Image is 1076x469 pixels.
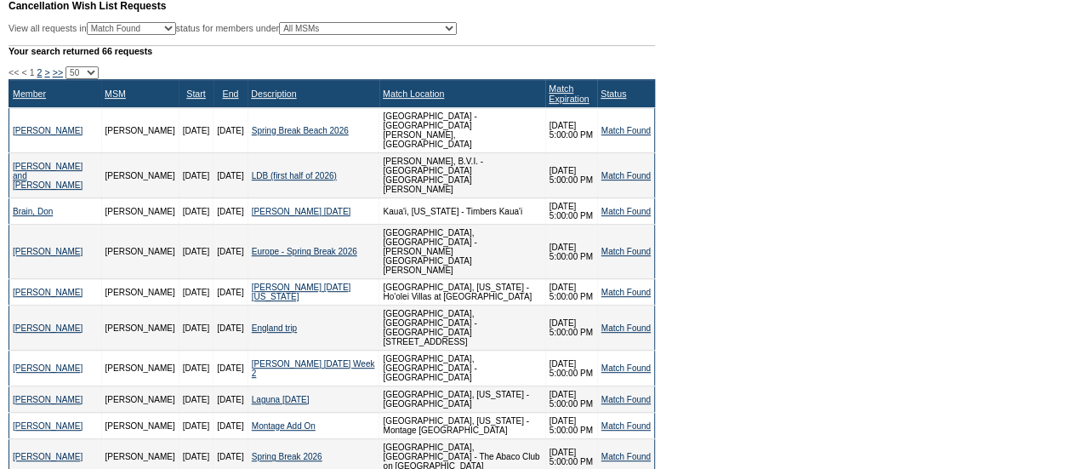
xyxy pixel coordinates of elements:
a: Spring Break Beach 2026 [252,126,349,135]
div: View all requests in status for members under [9,22,457,35]
td: [DATE] 5:00:00 PM [545,108,597,153]
td: [DATE] [213,306,248,351]
a: Brain, Don [13,207,53,216]
td: [GEOGRAPHIC_DATA], [US_STATE] - [GEOGRAPHIC_DATA] [379,386,545,413]
a: [PERSON_NAME] [13,395,83,404]
td: [GEOGRAPHIC_DATA] - [GEOGRAPHIC_DATA][PERSON_NAME], [GEOGRAPHIC_DATA] [379,108,545,153]
a: [PERSON_NAME] [13,323,83,333]
td: [DATE] [213,108,248,153]
td: [PERSON_NAME] [101,108,179,153]
a: Europe - Spring Break 2026 [252,247,357,256]
a: Laguna [DATE] [252,395,310,404]
a: [PERSON_NAME] and [PERSON_NAME] [13,162,83,190]
td: [PERSON_NAME] [101,198,179,225]
td: [PERSON_NAME], B.V.I. - [GEOGRAPHIC_DATA] [GEOGRAPHIC_DATA][PERSON_NAME] [379,153,545,198]
td: [DATE] [213,198,248,225]
a: End [222,89,238,99]
td: [GEOGRAPHIC_DATA], [GEOGRAPHIC_DATA] - [GEOGRAPHIC_DATA] [379,351,545,386]
a: Match Found [601,323,651,333]
a: Match Expiration [549,83,589,104]
td: [DATE] [179,225,213,279]
a: [PERSON_NAME] [13,247,83,256]
a: Match Found [601,171,651,180]
td: [DATE] [179,306,213,351]
td: [DATE] [213,279,248,306]
td: [DATE] 5:00:00 PM [545,225,597,279]
td: [PERSON_NAME] [101,153,179,198]
a: Montage Add On [252,421,316,431]
td: [DATE] [213,351,248,386]
a: Match Found [601,421,651,431]
td: [PERSON_NAME] [101,413,179,439]
a: > [44,67,49,77]
td: [GEOGRAPHIC_DATA], [GEOGRAPHIC_DATA] - [GEOGRAPHIC_DATA][STREET_ADDRESS] [379,306,545,351]
a: 2 [37,67,43,77]
td: [PERSON_NAME] [101,386,179,413]
td: [DATE] [179,108,213,153]
a: Status [601,89,626,99]
td: [DATE] [179,413,213,439]
td: [GEOGRAPHIC_DATA], [GEOGRAPHIC_DATA] - [PERSON_NAME][GEOGRAPHIC_DATA][PERSON_NAME] [379,225,545,279]
a: Match Found [601,395,651,404]
a: Start [186,89,206,99]
td: [DATE] [179,351,213,386]
a: Match Found [601,363,651,373]
td: [DATE] [179,386,213,413]
td: [DATE] [213,386,248,413]
a: Spring Break 2026 [252,452,322,461]
span: < [21,67,26,77]
a: [PERSON_NAME] [13,288,83,297]
td: [DATE] 5:00:00 PM [545,386,597,413]
td: Kaua'i, [US_STATE] - Timbers Kaua'i [379,198,545,225]
td: [PERSON_NAME] [101,225,179,279]
td: [DATE] 5:00:00 PM [545,306,597,351]
td: [PERSON_NAME] [101,351,179,386]
td: [DATE] 5:00:00 PM [545,198,597,225]
div: Your search returned 66 requests [9,45,655,56]
td: [DATE] 5:00:00 PM [545,279,597,306]
a: Match Found [601,207,651,216]
a: [PERSON_NAME] [13,363,83,373]
td: [PERSON_NAME] [101,306,179,351]
td: [DATE] [179,198,213,225]
a: >> [53,67,63,77]
td: [DATE] [179,279,213,306]
a: Match Found [601,288,651,297]
td: [DATE] [213,225,248,279]
a: Member [13,89,46,99]
a: England trip [252,323,297,333]
td: [GEOGRAPHIC_DATA], [US_STATE] - Montage [GEOGRAPHIC_DATA] [379,413,545,439]
a: [PERSON_NAME] [DATE] [252,207,351,216]
a: MSM [105,89,126,99]
a: Match Found [601,247,651,256]
a: [PERSON_NAME] [DATE] Week 2 [252,359,375,378]
a: [PERSON_NAME] [13,126,83,135]
span: << [9,67,19,77]
td: [PERSON_NAME] [101,279,179,306]
a: Match Location [383,89,444,99]
td: [DATE] 5:00:00 PM [545,413,597,439]
td: [DATE] [213,153,248,198]
a: LDB (first half of 2026) [252,171,337,180]
span: 1 [30,67,35,77]
a: [PERSON_NAME] [DATE] [US_STATE] [252,283,351,301]
td: [DATE] 5:00:00 PM [545,153,597,198]
a: Match Found [601,126,651,135]
a: [PERSON_NAME] [13,452,83,461]
a: [PERSON_NAME] [13,421,83,431]
td: [GEOGRAPHIC_DATA], [US_STATE] - Ho'olei Villas at [GEOGRAPHIC_DATA] [379,279,545,306]
a: Description [251,89,296,99]
td: [DATE] [179,153,213,198]
td: [DATE] 5:00:00 PM [545,351,597,386]
a: Match Found [601,452,651,461]
td: [DATE] [213,413,248,439]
